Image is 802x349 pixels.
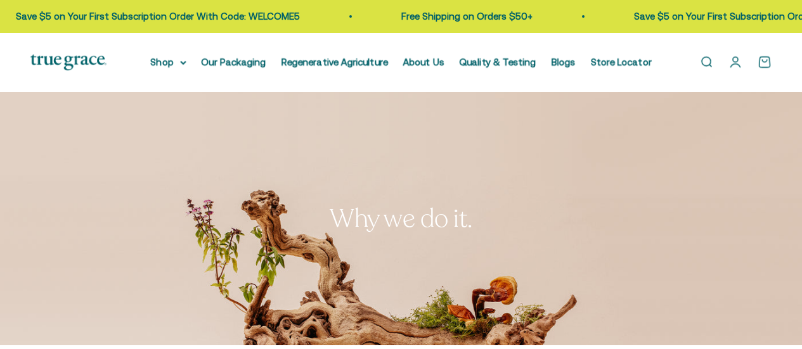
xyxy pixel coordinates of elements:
a: Quality & Testing [460,56,536,67]
a: Our Packaging [202,56,266,67]
p: Save $5 on Your First Subscription Order With Code: WELCOME5 [16,9,300,24]
summary: Shop [151,54,186,70]
a: Store Locator [591,56,652,67]
a: About Us [403,56,444,67]
a: Blogs [552,56,576,67]
a: Free Shipping on Orders $50+ [401,11,533,22]
a: Regenerative Agriculture [281,56,388,67]
split-lines: Why we do it. [330,201,472,236]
